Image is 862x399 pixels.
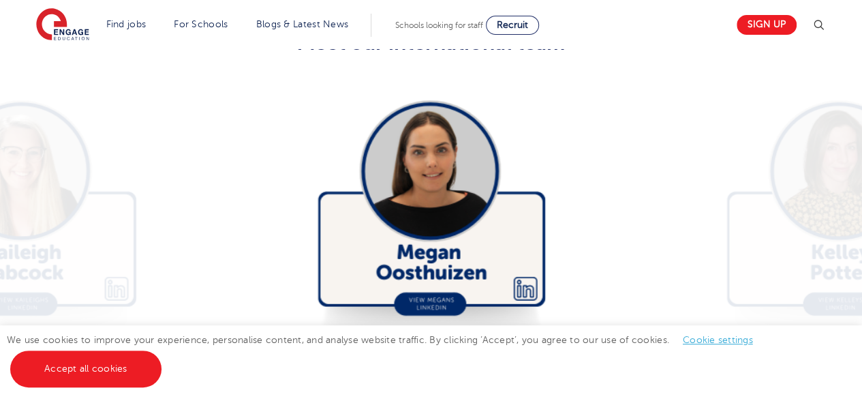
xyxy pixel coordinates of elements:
[486,16,539,35] a: Recruit
[395,20,483,30] span: Schools looking for staff
[683,335,753,345] a: Cookie settings
[497,20,528,30] span: Recruit
[10,351,161,387] a: Accept all cookies
[36,8,89,42] img: Engage Education
[256,19,349,29] a: Blogs & Latest News
[737,15,797,35] a: Sign up
[106,19,147,29] a: Find jobs
[7,335,767,374] span: We use cookies to improve your experience, personalise content, and analyse website traffic. By c...
[174,19,228,29] a: For Schools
